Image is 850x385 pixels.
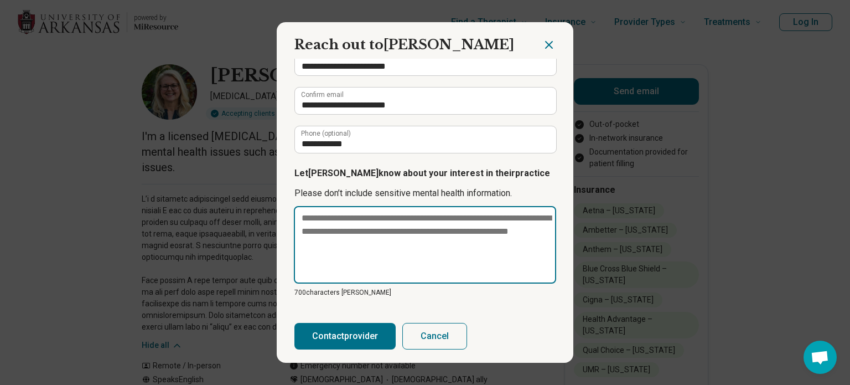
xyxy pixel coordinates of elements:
[294,323,396,350] button: Contactprovider
[294,167,556,180] p: Let [PERSON_NAME] know about your interest in their practice
[402,323,467,350] button: Cancel
[294,187,556,200] p: Please don’t include sensitive mental health information.
[294,37,514,53] span: Reach out to [PERSON_NAME]
[542,38,556,52] button: Close dialog
[301,130,351,137] label: Phone (optional)
[301,91,344,98] label: Confirm email
[294,288,556,297] p: 700 characters [PERSON_NAME]
[301,53,318,59] label: Email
